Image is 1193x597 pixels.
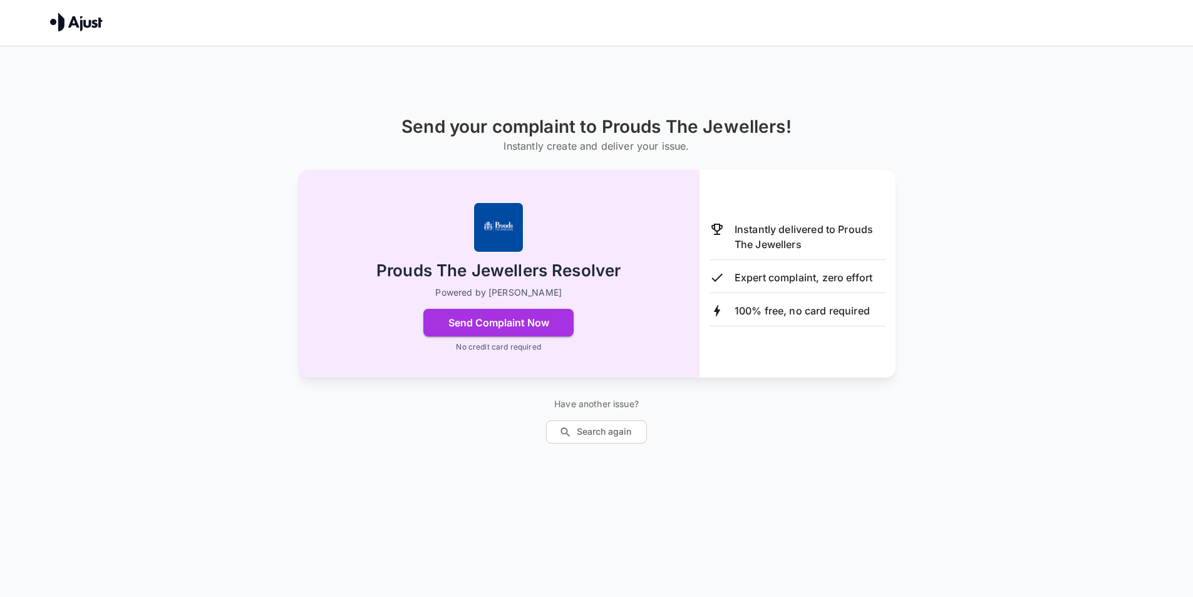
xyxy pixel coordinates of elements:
p: 100% free, no card required [735,303,870,318]
button: Send Complaint Now [423,309,574,336]
img: Ajust [50,13,103,31]
h6: Instantly create and deliver your issue. [401,137,792,155]
img: Prouds The Jewellers [473,202,524,252]
p: No credit card required [456,341,540,353]
p: Expert complaint, zero effort [735,270,872,285]
h1: Send your complaint to Prouds The Jewellers! [401,117,792,137]
p: Instantly delivered to Prouds The Jewellers [735,222,886,252]
p: Powered by [PERSON_NAME] [435,286,562,299]
h2: Prouds The Jewellers Resolver [376,260,621,282]
button: Search again [546,420,647,444]
p: Have another issue? [546,398,647,410]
